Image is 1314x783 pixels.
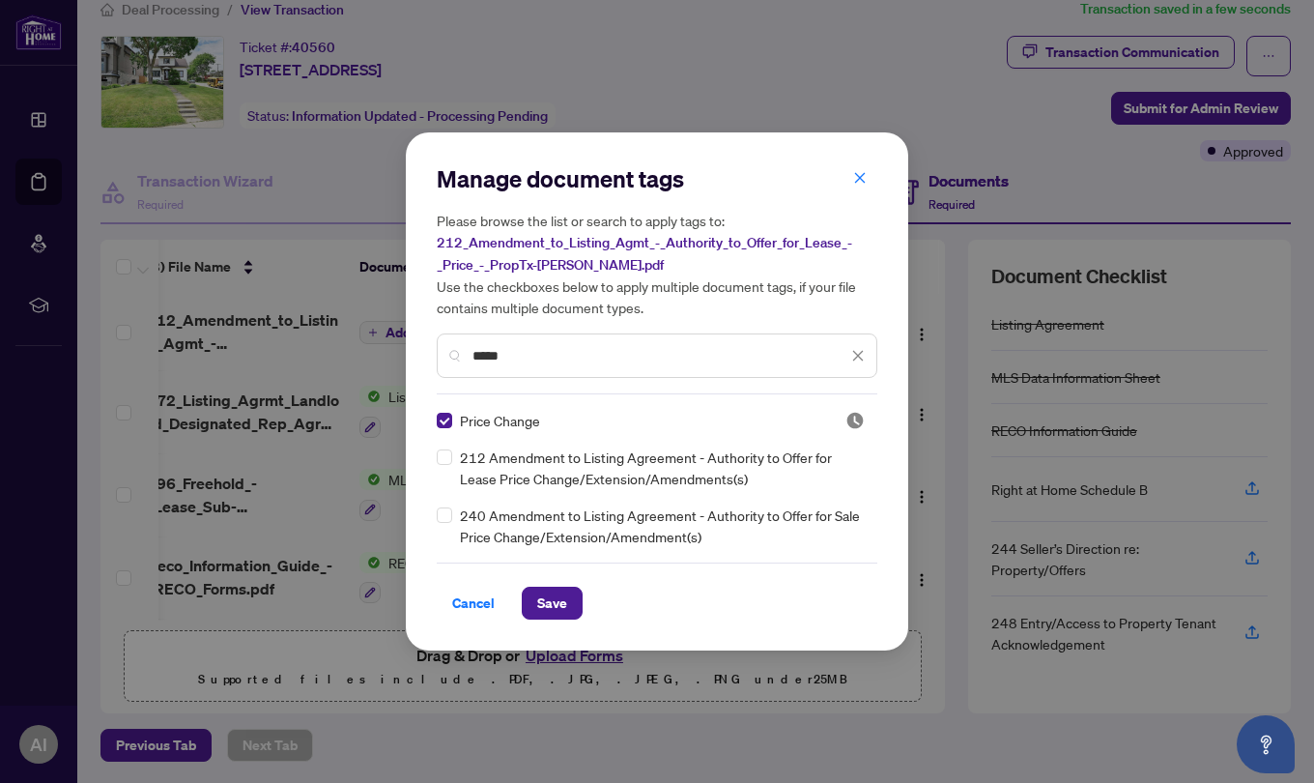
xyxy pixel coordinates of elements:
h2: Manage document tags [437,163,877,194]
span: Pending Review [845,411,865,430]
span: 212 Amendment to Listing Agreement - Authority to Offer for Lease Price Change/Extension/Amendmen... [460,447,866,489]
span: 212_Amendment_to_Listing_Agmt_-_Authority_to_Offer_for_Lease_-_Price_-_PropTx-[PERSON_NAME].pdf [437,234,852,274]
button: Save [522,587,583,620]
span: close [853,171,867,185]
span: close [851,349,865,362]
button: Cancel [437,587,510,620]
span: Save [537,588,567,619]
img: status [845,411,865,430]
span: 240 Amendment to Listing Agreement - Authority to Offer for Sale Price Change/Extension/Amendment(s) [460,505,866,547]
span: Price Change [460,410,540,431]
span: Cancel [452,588,495,619]
h5: Please browse the list or search to apply tags to: Use the checkboxes below to apply multiple doc... [437,210,877,318]
button: Open asap [1237,715,1295,773]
